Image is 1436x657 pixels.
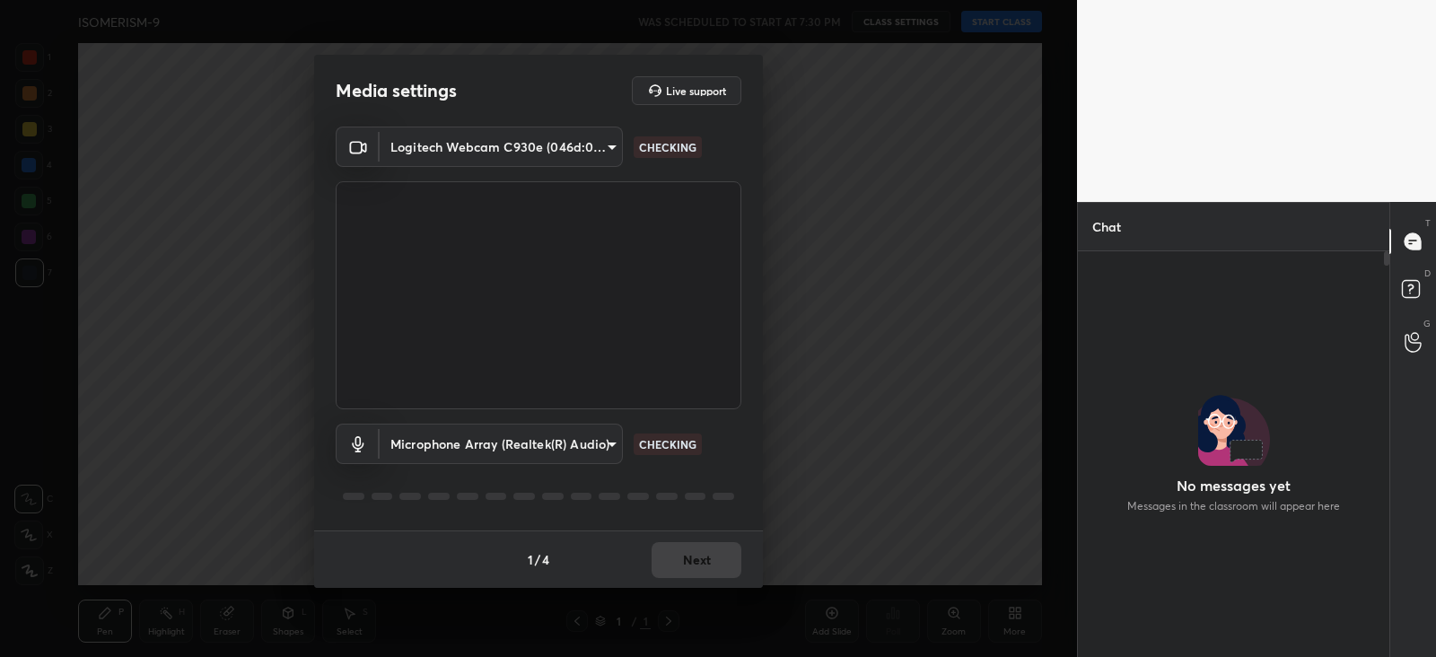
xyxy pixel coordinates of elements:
[666,85,726,96] h5: Live support
[1424,267,1431,280] p: D
[1078,203,1135,250] p: Chat
[380,127,623,167] div: Logitech Webcam C930e (046d:0843)
[1423,317,1431,330] p: G
[639,436,696,452] p: CHECKING
[336,79,457,102] h2: Media settings
[380,424,623,464] div: Logitech Webcam C930e (046d:0843)
[1425,216,1431,230] p: T
[542,550,549,569] h4: 4
[639,139,696,155] p: CHECKING
[528,550,533,569] h4: 1
[535,550,540,569] h4: /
